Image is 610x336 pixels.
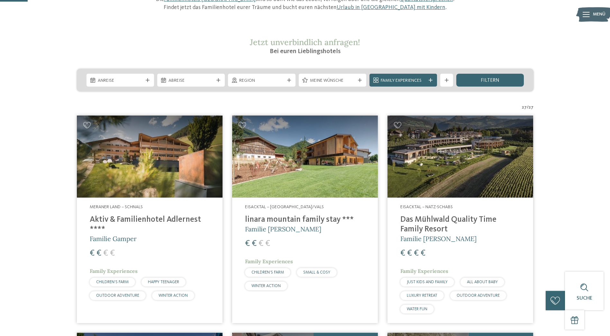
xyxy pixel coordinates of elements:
[414,249,419,257] span: €
[232,116,378,198] img: Familienhotels gesucht? Hier findet ihr die besten!
[90,235,137,243] span: Familie Gamper
[400,235,477,243] span: Familie [PERSON_NAME]
[481,78,499,83] span: filtern
[90,215,210,234] h4: Aktiv & Familienhotel Adlernest ****
[527,104,529,111] span: /
[381,78,426,84] span: Family Experiences
[90,205,143,209] span: Meraner Land – Schnals
[421,249,425,257] span: €
[77,116,223,323] a: Familienhotels gesucht? Hier findet ihr die besten! Meraner Land – Schnals Aktiv & Familienhotel ...
[407,280,448,284] span: JUST KIDS AND FAMILY
[103,249,108,257] span: €
[96,294,139,298] span: OUTDOOR ADVENTURE
[250,37,360,47] span: Jetzt unverbindlich anfragen!
[168,78,214,84] span: Abreise
[90,268,138,274] span: Family Experiences
[310,78,355,84] span: Meine Wünsche
[529,104,533,111] span: 27
[245,225,321,233] span: Familie [PERSON_NAME]
[577,296,592,301] span: Suche
[159,294,188,298] span: WINTER ACTION
[110,249,115,257] span: €
[148,280,179,284] span: HAPPY TEENAGER
[251,284,281,288] span: WINTER ACTION
[251,270,284,275] span: CHILDREN’S FARM
[245,215,365,225] h4: linara mountain family stay ***
[252,239,257,248] span: €
[467,280,498,284] span: ALL ABOUT BABY
[400,215,520,234] h4: Das Mühlwald Quality Time Family Resort
[245,258,293,265] span: Family Experiences
[77,116,223,198] img: Aktiv & Familienhotel Adlernest ****
[270,48,341,55] span: Bei euren Lieblingshotels
[400,268,448,274] span: Family Experiences
[239,78,284,84] span: Region
[90,249,95,257] span: €
[407,249,412,257] span: €
[387,116,533,323] a: Familienhotels gesucht? Hier findet ihr die besten! Eisacktal – Natz-Schabs Das Mühlwald Quality ...
[265,239,270,248] span: €
[457,294,500,298] span: OUTDOOR ADVENTURE
[387,116,533,198] img: Familienhotels gesucht? Hier findet ihr die besten!
[232,116,378,323] a: Familienhotels gesucht? Hier findet ihr die besten! Eisacktal – [GEOGRAPHIC_DATA]/Vals linara mou...
[96,249,101,257] span: €
[98,78,143,84] span: Anreise
[96,280,129,284] span: CHILDREN’S FARM
[522,104,527,111] span: 27
[400,205,453,209] span: Eisacktal – Natz-Schabs
[245,205,324,209] span: Eisacktal – [GEOGRAPHIC_DATA]/Vals
[407,307,427,311] span: WATER FUN
[407,294,437,298] span: LUXURY RETREAT
[245,239,250,248] span: €
[259,239,263,248] span: €
[303,270,330,275] span: SMALL & COSY
[337,5,445,10] a: Urlaub in [GEOGRAPHIC_DATA] mit Kindern
[400,249,405,257] span: €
